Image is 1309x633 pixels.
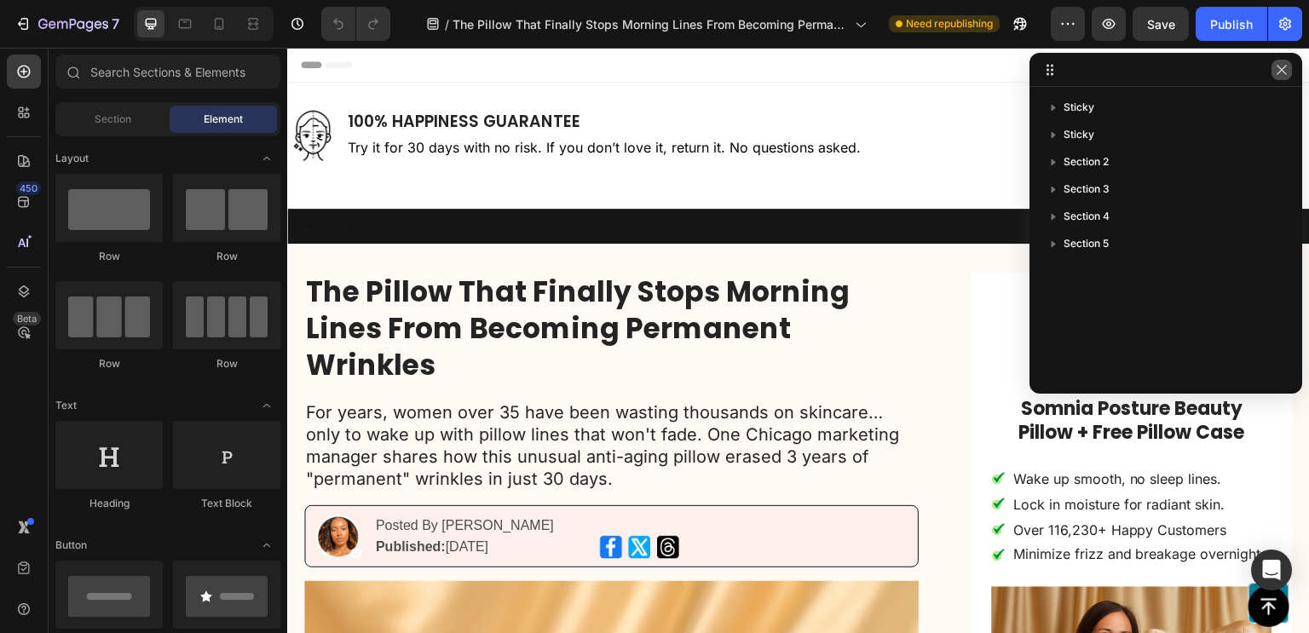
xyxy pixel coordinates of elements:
iframe: Design area [287,48,1309,633]
span: Text [55,398,77,413]
span: Sticky [1064,126,1094,143]
span: Need republishing [906,16,993,32]
span: Section 4 [1064,208,1110,225]
span: Wake up smooth, no sleep lines. [726,423,935,440]
strong: Published: [89,492,159,506]
p: 7 [112,14,119,34]
button: 7 [7,7,127,41]
span: Element [204,112,243,127]
p: Advertorial [516,170,1004,187]
div: Row [173,249,280,264]
p: Posted By [PERSON_NAME] [DATE] [89,468,325,509]
div: Row [55,356,163,371]
span: / [445,15,449,33]
span: The Pillow That Finally Stops Morning Lines From Becoming Permanent Wrinkles [453,15,848,33]
span: Toggle open [253,145,280,172]
p: 1,752 Reviews [817,314,907,332]
p: 4.9 [783,314,802,332]
p: Lock in moisture for radiant skin. [726,448,978,466]
span: Layout [55,151,89,166]
img: gempages_574660077600900325-b5a4f18e-561a-4b9e-b59b-a0e49a0c980e.png [310,486,394,511]
span: Save [1147,17,1175,32]
span: Sticky [1064,99,1094,116]
button: Publish [1196,7,1267,41]
strong: somnia posture beauty pillow + free pillow case [732,348,958,399]
button: Save [1133,7,1189,41]
div: Undo/Redo [321,7,390,41]
div: Beta [13,312,41,325]
span: Section [95,112,131,127]
span: Toggle open [253,532,280,559]
span: Section 3 [1064,181,1110,198]
span: Section 5 [1064,235,1109,252]
div: Text Block [173,496,280,511]
div: Row [173,356,280,371]
span: Section 2 [1064,153,1109,170]
p: Over 116,230+ Happy Customers [726,474,978,492]
div: Publish [1210,15,1253,33]
span: Toggle open [253,392,280,419]
div: 450 [16,181,41,195]
div: Heading [55,496,163,511]
div: Row [55,249,163,264]
div: Open Intercom Messenger [1251,550,1292,590]
img: gempages_574660077600900325-58393234-f6d0-44a7-af17-b6ebe7b09081.webp [761,283,929,302]
img: gempages_574660077600900325-e1693a63-9c29-494e-b144-dddf6066aebd.webp [28,465,75,512]
p: | [808,314,811,332]
h2: Recommended [705,245,985,274]
span: Button [55,538,87,553]
input: Search Sections & Elements [55,55,280,89]
h1: The Pillow That Finally Stops Morning Lines From Becoming Permanent Wrinkles [17,225,631,338]
p: For years, women over 35 have been wasting thousands on skincare… only to wake up with pillow lin... [19,354,630,442]
p: Minimize frizz and breakage overnight. [726,498,978,516]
